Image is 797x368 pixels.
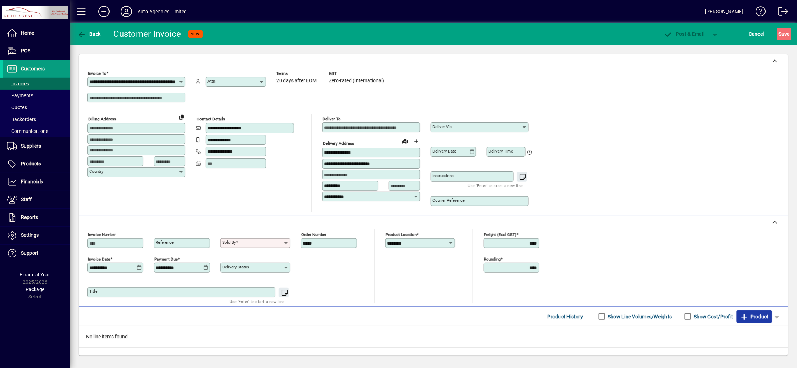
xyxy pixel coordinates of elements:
span: Product [740,311,769,322]
mat-label: Deliver To [323,116,341,121]
span: NEW [191,32,200,36]
span: Product History [548,311,583,322]
a: Settings [3,227,70,244]
mat-hint: Use 'Enter' to start a new line [468,182,523,190]
app-page-header-button: Back [70,28,108,40]
a: Payments [3,90,70,101]
mat-label: Invoice number [88,232,116,237]
span: Suppliers [21,143,41,149]
a: View on map [400,135,411,147]
td: 0.0000 M³ [560,355,602,364]
div: Customer Invoice [114,28,181,40]
button: Save [777,28,791,40]
span: Reports [21,214,38,220]
a: POS [3,42,70,60]
span: ave [779,28,790,40]
mat-label: Reference [156,240,174,245]
span: GST [329,71,384,76]
a: Knowledge Base [750,1,766,24]
mat-label: Attn [207,79,215,84]
mat-label: Delivery status [222,264,249,269]
td: 0.00 [746,355,788,364]
span: Backorders [7,116,36,122]
div: No line items found [79,326,788,347]
div: Auto Agencies Limited [137,6,187,17]
mat-hint: Use 'Enter' to start a new line [230,297,285,305]
span: Support [21,250,38,256]
a: Quotes [3,101,70,113]
td: Freight (excl GST) [607,355,656,364]
span: S [779,31,782,37]
span: Communications [7,128,48,134]
span: Products [21,161,41,167]
span: POS [21,48,30,54]
mat-label: Courier Reference [432,198,465,203]
span: ost & Email [664,31,705,37]
button: Back [76,28,103,40]
a: Reports [3,209,70,226]
mat-label: Order number [301,232,326,237]
button: Choose address [411,136,422,147]
td: 0.00 [656,355,698,364]
span: Home [21,30,34,36]
mat-label: Title [89,289,97,294]
a: Suppliers [3,137,70,155]
mat-label: Invoice To [88,71,106,76]
span: Terms [276,71,318,76]
button: Copy to Delivery address [176,111,187,122]
mat-label: Delivery date [432,149,456,154]
button: Cancel [747,28,766,40]
label: Show Cost/Profit [693,313,733,320]
button: Add [93,5,115,18]
a: Support [3,245,70,262]
span: Back [77,31,101,37]
span: Quotes [7,105,27,110]
mat-label: Payment due [154,257,178,262]
mat-label: Product location [386,232,417,237]
a: Logout [773,1,788,24]
a: Staff [3,191,70,208]
mat-label: Sold by [222,240,236,245]
span: Cancel [749,28,764,40]
span: Settings [21,232,39,238]
a: Communications [3,125,70,137]
mat-label: Deliver via [432,124,452,129]
span: Payments [7,93,33,98]
button: Profile [115,5,137,18]
span: Customers [21,66,45,71]
mat-label: Country [89,169,103,174]
span: 20 days after EOM [276,78,317,84]
a: Financials [3,173,70,191]
div: [PERSON_NAME] [705,6,743,17]
td: Total Volume [518,355,560,364]
mat-label: Delivery time [488,149,513,154]
span: P [676,31,679,37]
span: Financials [21,179,43,184]
span: Staff [21,197,32,202]
span: Financial Year [20,272,50,277]
button: Post & Email [661,28,708,40]
button: Product [737,310,772,323]
mat-label: Invoice date [88,257,110,262]
a: Invoices [3,78,70,90]
mat-label: Freight (excl GST) [484,232,516,237]
label: Show Line Volumes/Weights [607,313,672,320]
span: Invoices [7,81,29,86]
button: Product History [545,310,586,323]
a: Home [3,24,70,42]
mat-label: Rounding [484,257,501,262]
a: Backorders [3,113,70,125]
mat-label: Instructions [432,173,454,178]
span: Package [26,286,44,292]
td: GST exclusive [704,355,746,364]
span: Zero-rated (International) [329,78,384,84]
a: Products [3,155,70,173]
